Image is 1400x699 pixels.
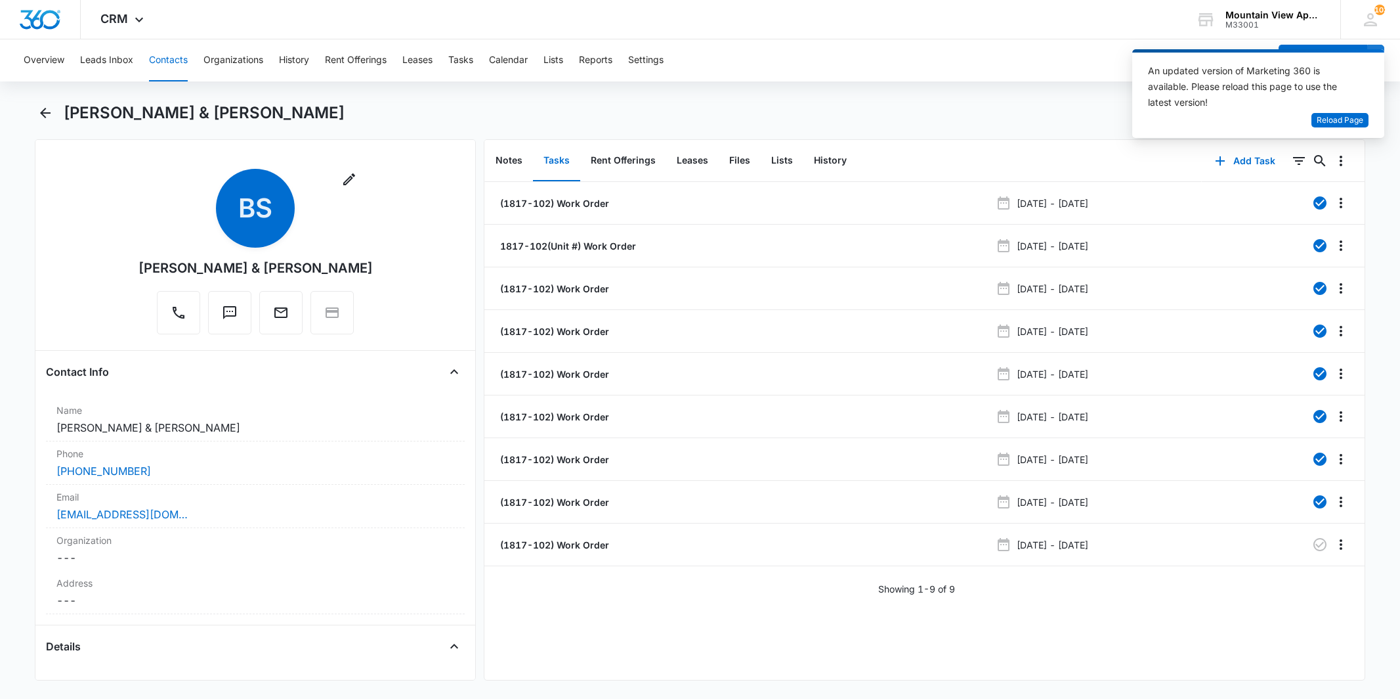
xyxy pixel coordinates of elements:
[878,582,955,596] p: Showing 1-9 of 9
[216,169,295,248] span: BS
[579,39,612,81] button: Reports
[157,311,200,323] a: Call
[1017,495,1088,509] p: [DATE] - [DATE]
[1288,150,1309,171] button: Filters
[498,325,609,338] a: (1817-102) Work Order
[1225,20,1321,30] div: account id
[56,533,454,547] label: Organization
[56,507,188,522] a: [EMAIL_ADDRESS][DOMAIN_NAME]
[628,39,664,81] button: Settings
[1017,453,1088,466] p: [DATE] - [DATE]
[80,39,133,81] button: Leads Inbox
[533,141,580,181] button: Tasks
[46,639,81,654] h4: Details
[1330,321,1351,342] button: Overflow Menu
[46,528,464,571] div: Organization---
[498,282,609,296] a: (1817-102) Work Order
[64,103,345,123] h1: [PERSON_NAME] & [PERSON_NAME]
[1317,114,1363,127] span: Reload Page
[761,141,803,181] button: Lists
[1330,534,1351,555] button: Overflow Menu
[498,453,609,466] a: (1817-102) Work Order
[498,196,609,210] a: (1817-102) Work Order
[46,364,109,380] h4: Contact Info
[149,39,188,81] button: Contacts
[1017,367,1088,381] p: [DATE] - [DATE]
[719,141,761,181] button: Files
[1330,491,1351,512] button: Overflow Menu
[1202,145,1288,177] button: Add Task
[1374,5,1385,15] div: notifications count
[1017,239,1088,253] p: [DATE] - [DATE]
[203,39,263,81] button: Organizations
[1148,63,1353,110] div: An updated version of Marketing 360 is available. Please reload this page to use the latest version!
[56,463,151,479] a: [PHONE_NUMBER]
[35,102,55,124] button: Back
[24,39,64,81] button: Overview
[1330,150,1351,171] button: Overflow Menu
[444,361,465,382] button: Close
[100,12,128,26] span: CRM
[259,311,303,323] a: Email
[1017,282,1088,296] p: [DATE] - [DATE]
[1330,406,1351,427] button: Overflow Menu
[448,39,473,81] button: Tasks
[56,490,454,504] label: Email
[543,39,563,81] button: Lists
[803,141,857,181] button: History
[208,291,251,334] button: Text
[1311,113,1368,128] button: Reload Page
[1279,45,1367,76] button: Add Contact
[157,291,200,334] button: Call
[46,571,464,614] div: Address---
[56,678,454,692] label: Source
[1374,5,1385,15] span: 103
[444,636,465,657] button: Close
[1225,10,1321,20] div: account name
[580,141,666,181] button: Rent Offerings
[208,311,251,323] a: Text
[1017,325,1088,338] p: [DATE] - [DATE]
[46,398,464,441] div: Name[PERSON_NAME] & [PERSON_NAME]
[56,420,454,436] dd: [PERSON_NAME] & [PERSON_NAME]
[56,550,454,566] dd: ---
[1017,538,1088,552] p: [DATE] - [DATE]
[46,485,464,528] div: Email[EMAIL_ADDRESS][DOMAIN_NAME]
[1330,278,1351,299] button: Overflow Menu
[1017,196,1088,210] p: [DATE] - [DATE]
[1330,363,1351,384] button: Overflow Menu
[56,576,454,590] label: Address
[56,403,454,417] label: Name
[498,495,609,509] a: (1817-102) Work Order
[489,39,528,81] button: Calendar
[1330,192,1351,214] button: Overflow Menu
[666,141,719,181] button: Leases
[279,39,309,81] button: History
[138,258,373,278] div: [PERSON_NAME] & [PERSON_NAME]
[1309,150,1330,171] button: Search...
[56,447,454,461] label: Phone
[498,410,609,424] a: (1817-102) Work Order
[325,39,387,81] button: Rent Offerings
[46,441,464,485] div: Phone[PHONE_NUMBER]
[56,593,454,608] dd: ---
[1017,410,1088,424] p: [DATE] - [DATE]
[402,39,433,81] button: Leases
[259,291,303,334] button: Email
[498,367,609,381] a: (1817-102) Work Order
[485,141,533,181] button: Notes
[498,538,609,552] a: (1817-102) Work Order
[1330,449,1351,470] button: Overflow Menu
[498,239,636,253] a: 1817-102(Unit #) Work Order
[1330,235,1351,256] button: Overflow Menu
